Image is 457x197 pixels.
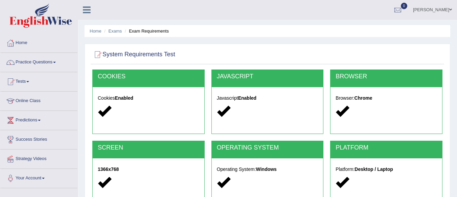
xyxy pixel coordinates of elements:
[0,72,77,89] a: Tests
[98,73,199,80] h2: COOKIES
[0,34,77,51] a: Home
[0,150,77,166] a: Strategy Videos
[256,166,277,172] strong: Windows
[217,144,318,151] h2: OPERATING SYSTEM
[92,50,175,60] h2: System Requirements Test
[336,144,437,151] h2: PLATFORM
[90,28,101,34] a: Home
[115,95,133,101] strong: Enabled
[0,130,77,147] a: Success Stories
[401,3,408,9] span: 0
[217,73,318,80] h2: JAVASCRIPT
[0,169,77,186] a: Your Account
[217,96,318,101] h5: Javascript
[98,144,199,151] h2: SCREEN
[336,167,437,172] h5: Platform:
[109,28,122,34] a: Exams
[355,166,393,172] strong: Desktop / Laptop
[0,92,77,109] a: Online Class
[98,166,119,172] strong: 1366x768
[355,95,372,101] strong: Chrome
[0,53,77,70] a: Practice Questions
[238,95,256,101] strong: Enabled
[336,73,437,80] h2: BROWSER
[0,111,77,128] a: Predictions
[217,167,318,172] h5: Operating System:
[336,96,437,101] h5: Browser:
[123,28,169,34] li: Exam Requirements
[98,96,199,101] h5: Cookies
